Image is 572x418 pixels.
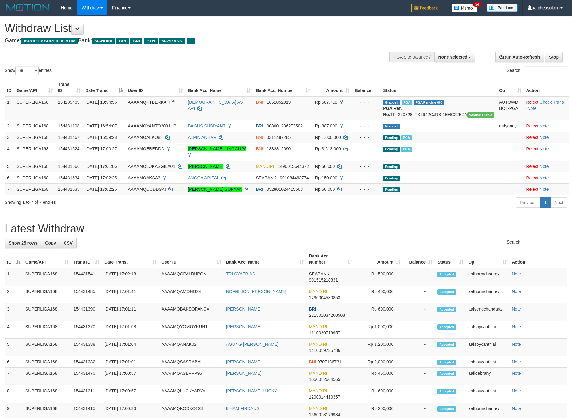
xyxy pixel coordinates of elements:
td: SUPERLIGA168 [23,385,71,403]
td: 2 [5,120,14,132]
span: MANDIRI [309,289,327,294]
td: - [403,268,435,286]
span: AAAAMQAKSA3 [128,175,160,180]
span: [DATE] 16:54:07 [85,123,117,128]
span: AAAAMQLUKASGILA01 [128,164,175,169]
span: Rp 3.613.000 [315,146,341,151]
div: PGA Site Balance / [389,52,434,62]
a: Check Trans [540,100,564,105]
a: Show 25 rows [5,238,41,248]
span: Copy 1110020719957 to clipboard [309,330,340,335]
input: Search: [524,66,567,75]
span: 34 [473,2,482,7]
span: Vendor URL: https://trx4.1velocity.biz [467,112,494,118]
th: Status [381,79,497,96]
span: [DATE] 17:02:25 [85,175,117,180]
td: aafsoycanthlai [466,339,509,356]
th: ID: activate to sort column descending [5,250,23,268]
a: Note [527,106,536,111]
span: 154431198 [58,123,79,128]
a: BAGUS SUBIYANT [188,123,225,128]
span: MANDIRI [92,38,115,44]
td: AAAAMQSASRABAHU [159,356,224,368]
span: ... [187,38,195,44]
span: Copy 052801024415508 to clipboard [267,187,303,192]
td: aafloebrany [466,368,509,385]
td: 3 [5,132,14,143]
td: AAAAMQLUCKYARYA [159,385,224,403]
a: 1 [540,197,551,208]
span: Grabbed [383,124,400,129]
span: Pending [383,147,400,152]
span: Show 25 rows [9,240,37,245]
span: MANDIRI [309,371,327,376]
span: Marked by aafsoycanthlai [401,147,412,152]
td: aafhormchanrey [466,286,509,303]
a: Note [540,187,549,192]
span: Rp 387.000 [315,123,337,128]
a: [PERSON_NAME] [226,359,262,364]
td: · [524,143,569,161]
a: [PERSON_NAME] [226,324,262,329]
td: SUPERLIGA168 [23,303,71,321]
span: 154431634 [58,175,79,180]
td: 154431370 [71,321,102,339]
td: Rp 450,000 [355,368,403,385]
td: Rp 2,000,000 [355,356,403,368]
span: BNI [256,100,263,105]
td: 154431332 [71,356,102,368]
span: Accepted [437,360,456,365]
span: None selected [438,55,468,60]
span: 154431566 [58,164,79,169]
a: [PERSON_NAME] LINGGUPA [188,146,246,151]
td: Rp 1,000,000 [355,321,403,339]
a: Note [540,175,549,180]
img: MOTION_logo.png [5,3,52,12]
td: · [524,132,569,143]
span: 154431467 [58,135,79,140]
td: - [403,339,435,356]
h4: Game: Bank: [5,38,375,44]
td: 5 [5,339,23,356]
td: SUPERLIGA168 [14,96,56,120]
td: SUPERLIGA168 [23,286,71,303]
div: - - - [354,186,378,192]
a: Note [512,324,521,329]
span: Accepted [437,342,456,347]
a: Note [540,123,549,128]
td: 154431311 [71,385,102,403]
div: Showing 1 to 7 of 7 entries [5,197,234,205]
span: MANDIRI [309,342,327,347]
td: SUPERLIGA168 [14,132,56,143]
th: Action [509,250,567,268]
td: aafsoycanthlai [466,385,509,403]
div: - - - [354,99,378,105]
div: - - - [354,146,378,152]
a: CSV [60,238,77,248]
span: 154209489 [58,100,79,105]
th: Date Trans.: activate to sort column descending [83,79,125,96]
span: MANDIRI [256,164,274,169]
th: Status: activate to sort column ascending [435,250,466,268]
a: Reject [526,100,539,105]
td: SUPERLIGA168 [14,120,56,132]
span: BNI [130,38,142,44]
span: AAAAMQDUDDSKI [128,187,166,192]
span: Accepted [437,289,456,295]
img: panduan.png [487,4,518,12]
td: 5 [5,161,14,172]
td: · [524,120,569,132]
td: - [403,385,435,403]
td: 7 [5,368,23,385]
span: BRI [309,307,316,311]
span: Accepted [437,324,456,330]
a: Reject [526,123,539,128]
a: Copy [41,238,60,248]
td: 6 [5,356,23,368]
td: 154431338 [71,339,102,356]
span: Copy 1790004580853 to clipboard [309,295,340,300]
td: AAAAMQYOMOYKUN1 [159,321,224,339]
a: [PERSON_NAME] LUCKY [226,388,277,393]
td: aafsoycanthlai [466,356,509,368]
td: [DATE] 17:01:01 [102,356,159,368]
